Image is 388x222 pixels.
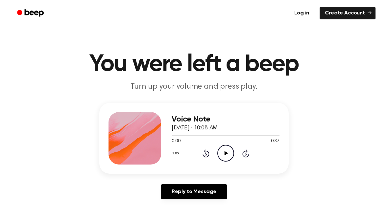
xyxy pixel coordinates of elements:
h1: You were left a beep [26,53,362,76]
a: Reply to Message [161,184,227,199]
h3: Voice Note [172,115,279,124]
button: 1.0x [172,148,182,159]
p: Turn up your volume and press play. [68,81,320,92]
span: 0:00 [172,138,180,145]
a: Create Account [320,7,376,19]
a: Log in [288,6,316,21]
span: [DATE] · 10:08 AM [172,125,218,131]
span: 0:37 [271,138,279,145]
a: Beep [12,7,50,20]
